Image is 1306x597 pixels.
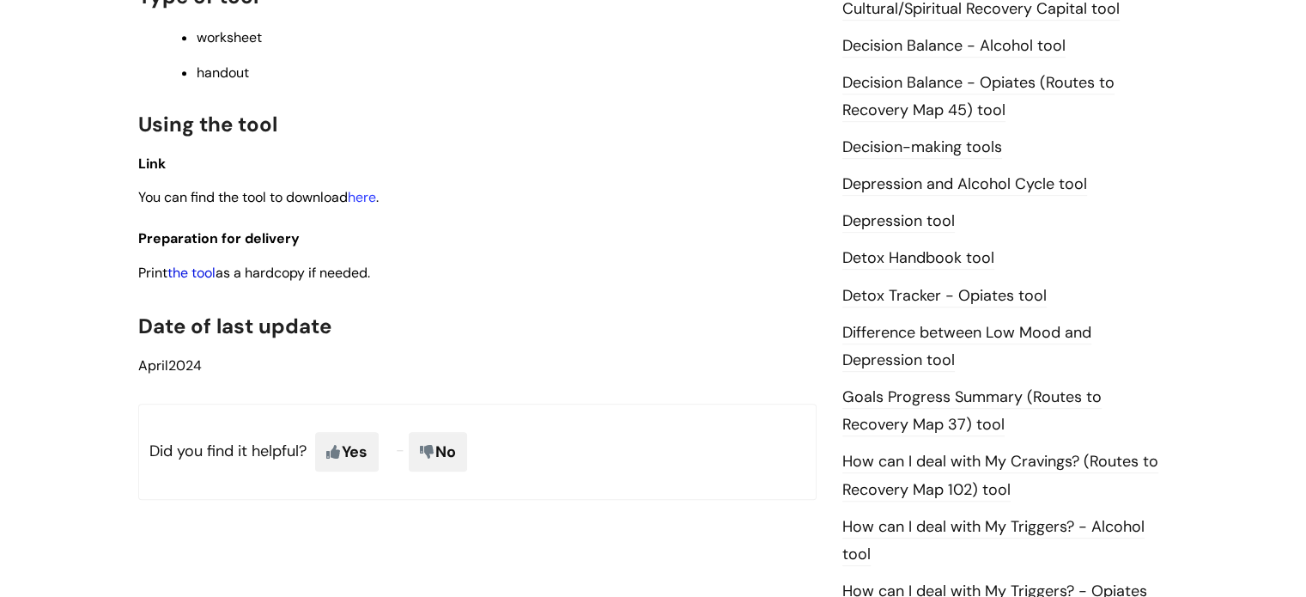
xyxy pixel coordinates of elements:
[167,264,216,282] a: the tool
[842,210,955,233] a: Depression tool
[138,111,277,137] span: Using the tool
[138,356,202,375] span: 2024
[842,247,994,270] a: Detox Handbook tool
[842,72,1115,122] a: Decision Balance - Opiates (Routes to Recovery Map 45) tool
[138,229,300,247] span: Preparation for delivery
[842,137,1002,159] a: Decision-making tools
[842,387,1102,436] a: Goals Progress Summary (Routes to Recovery Map 37) tool
[842,516,1145,566] a: How can I deal with My Triggers? - Alcohol tool
[842,451,1158,501] a: How can I deal with My Cravings? (Routes to Recovery Map 102) tool
[138,155,166,173] span: Link
[138,404,817,500] p: Did you find it helpful?
[138,264,370,282] span: Print as a hardcopy if needed.
[842,174,1087,196] a: Depression and Alcohol Cycle tool
[409,432,467,472] span: No
[138,356,168,375] span: April
[197,28,262,46] span: worksheet
[348,188,376,206] a: here
[842,322,1091,372] a: Difference between Low Mood and Depression tool
[842,285,1047,308] a: Detox Tracker - Opiates tool
[138,313,331,339] span: Date of last update
[842,35,1066,58] a: Decision Balance - Alcohol tool
[138,188,379,206] span: You can find the tool to download .
[315,432,379,472] span: Yes
[197,64,249,82] span: handout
